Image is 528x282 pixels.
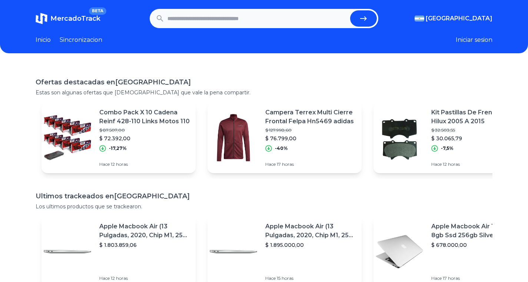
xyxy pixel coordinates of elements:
[426,14,492,23] span: [GEOGRAPHIC_DATA]
[265,241,356,249] p: $ 1.895.000,00
[41,112,93,164] img: Featured image
[99,135,190,142] p: $ 72.392,00
[109,145,127,151] p: -17,27%
[373,226,425,278] img: Featured image
[36,13,100,24] a: MercadoTrackBETA
[207,112,259,164] img: Featured image
[60,36,102,44] a: Sincronizacion
[431,108,522,126] p: Kit Pastillas De Freno Toyota Hilux 2005 A 2015
[36,203,492,210] p: Los ultimos productos que se trackearon.
[207,102,362,173] a: Featured imageCampera Terrex Multi Cierre Frontal Felpa Hn5469 adidas$ 127.998,60$ 76.799,00-40%H...
[275,145,288,151] p: -40%
[207,226,259,278] img: Featured image
[99,127,190,133] p: $ 87.507,00
[431,135,522,142] p: $ 30.065,79
[50,14,100,23] span: MercadoTrack
[99,222,190,240] p: Apple Macbook Air (13 Pulgadas, 2020, Chip M1, 256 Gb De Ssd, 8 Gb De Ram) - Plata
[265,135,356,142] p: $ 76.799,00
[431,241,522,249] p: $ 678.000,00
[431,127,522,133] p: $ 32.503,55
[265,127,356,133] p: $ 127.998,60
[41,102,196,173] a: Featured imageCombo Pack X 10 Cadena Reinf 428-110 Links Motos 110$ 87.507,00$ 72.392,00-17,27%Ha...
[265,161,356,167] p: Hace 17 horas
[441,145,454,151] p: -7,5%
[415,16,424,21] img: Argentina
[36,36,51,44] a: Inicio
[415,14,492,23] button: [GEOGRAPHIC_DATA]
[99,161,190,167] p: Hace 12 horas
[99,275,190,281] p: Hace 12 horas
[265,275,356,281] p: Hace 15 horas
[431,222,522,240] p: Apple Macbook Air 13 Core I5 8gb Ssd 256gb Silver
[36,13,47,24] img: MercadoTrack
[36,191,492,201] h1: Ultimos trackeados en [GEOGRAPHIC_DATA]
[373,102,528,173] a: Featured imageKit Pastillas De Freno Toyota Hilux 2005 A 2015$ 32.503,55$ 30.065,79-7,5%Hace 12 h...
[431,275,522,281] p: Hace 17 horas
[89,7,106,15] span: BETA
[99,241,190,249] p: $ 1.803.859,06
[373,112,425,164] img: Featured image
[456,36,492,44] button: Iniciar sesion
[265,108,356,126] p: Campera Terrex Multi Cierre Frontal Felpa Hn5469 adidas
[265,222,356,240] p: Apple Macbook Air (13 Pulgadas, 2020, Chip M1, 256 Gb De Ssd, 8 Gb De Ram) - Plata
[36,77,492,87] h1: Ofertas destacadas en [GEOGRAPHIC_DATA]
[36,89,492,96] p: Estas son algunas ofertas que [DEMOGRAPHIC_DATA] que vale la pena compartir.
[99,108,190,126] p: Combo Pack X 10 Cadena Reinf 428-110 Links Motos 110
[431,161,522,167] p: Hace 12 horas
[41,226,93,278] img: Featured image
